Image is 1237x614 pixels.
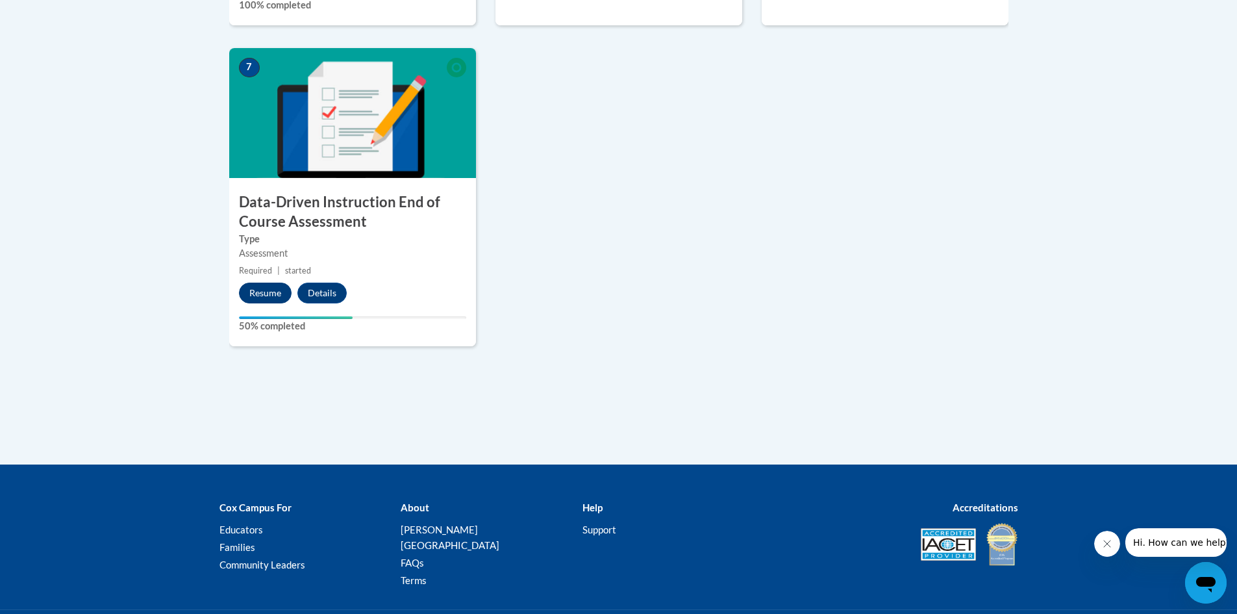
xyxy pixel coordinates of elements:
button: Resume [239,283,292,303]
b: Accreditations [953,502,1018,513]
h3: Data-Driven Instruction End of Course Assessment [229,192,476,233]
a: Families [219,541,255,553]
a: Community Leaders [219,559,305,570]
img: Course Image [229,48,476,178]
iframe: Button to launch messaging window [1185,562,1227,604]
span: Required [239,266,272,275]
a: [PERSON_NAME][GEOGRAPHIC_DATA] [401,524,499,551]
label: Type [239,232,466,246]
a: FAQs [401,557,424,569]
a: Terms [401,574,427,586]
label: 50% completed [239,319,466,333]
iframe: Close message [1094,531,1120,557]
span: Hi. How can we help? [8,9,105,19]
span: started [285,266,311,275]
button: Details [297,283,347,303]
b: Help [582,502,603,513]
span: 7 [239,58,260,77]
div: Your progress [239,316,353,319]
img: Accredited IACET® Provider [921,528,976,561]
img: IDA® Accredited [986,522,1018,567]
div: Assessment [239,246,466,261]
a: Support [582,524,616,535]
iframe: Message from company [1125,528,1227,557]
span: | [277,266,280,275]
b: About [401,502,429,513]
a: Educators [219,524,263,535]
b: Cox Campus For [219,502,292,513]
